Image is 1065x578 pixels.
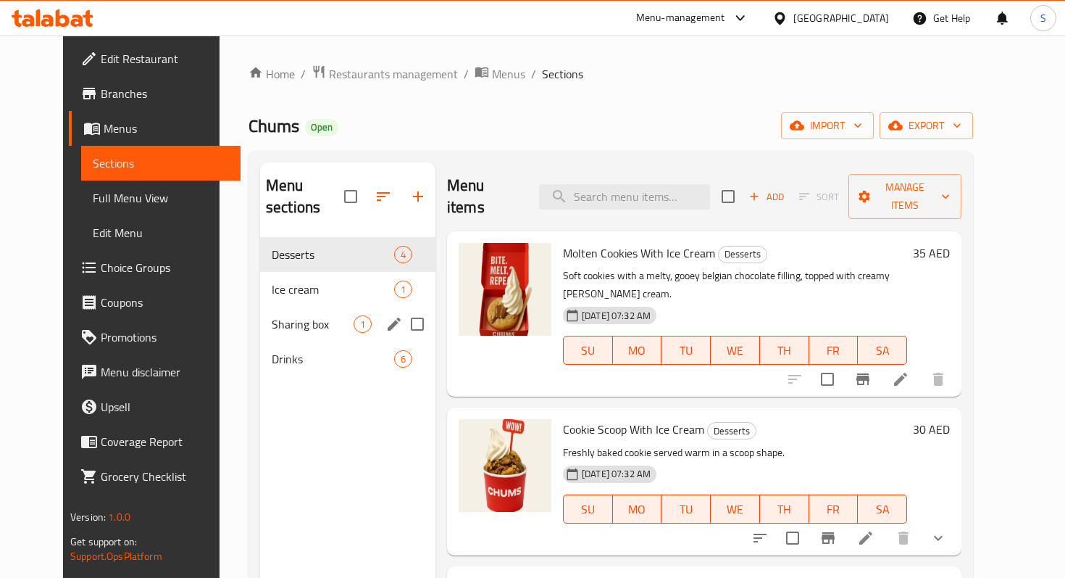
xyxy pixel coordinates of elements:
button: SA [858,495,907,524]
div: [GEOGRAPHIC_DATA] [793,10,889,26]
span: Sort sections [366,179,401,214]
span: Select section first [790,186,848,208]
button: edit [383,313,405,335]
a: Full Menu View [81,181,241,215]
button: Branch-specific-item [845,362,880,397]
span: Molten Cookies With Ice Cream [563,242,715,264]
span: Menu disclaimer [101,363,229,381]
button: FR [809,336,859,365]
span: Sections [542,65,583,83]
span: 6 [395,352,412,366]
div: Desserts4 [260,237,435,272]
span: Menus [492,65,525,83]
button: TH [760,336,809,365]
span: Add item [743,186,790,208]
div: items [394,281,412,298]
img: Molten Cookies With Ice Cream [459,243,551,336]
span: MO [619,499,656,520]
button: TU [661,336,711,365]
a: Menus [69,111,241,146]
span: import [793,117,862,135]
span: Coverage Report [101,433,229,450]
span: Select to update [777,523,808,553]
span: Select section [713,181,743,212]
span: FR [815,340,853,361]
div: Sharing box1edit [260,307,435,342]
span: [DATE] 07:32 AM [576,467,656,481]
a: Branches [69,76,241,111]
span: Cookie Scoop With Ice Cream [563,418,704,440]
input: search [539,184,710,210]
span: Full Menu View [93,189,229,207]
p: Soft cookies with a melty, gooey belgian chocolate filling, topped with creamy [PERSON_NAME] cream. [563,267,907,303]
span: Ice cream [272,281,394,298]
span: SU [569,340,607,361]
div: Desserts [707,422,756,439]
img: Cookie Scoop With Ice Cream [459,419,551,512]
span: export [891,117,961,135]
button: MO [613,336,662,365]
span: Select to update [812,364,843,395]
span: Sections [93,154,229,172]
button: export [880,112,973,139]
button: WE [711,495,760,524]
button: SA [858,336,907,365]
a: Promotions [69,320,241,355]
span: Sharing box [272,315,354,333]
button: Branch-specific-item [811,521,845,556]
a: Sections [81,146,241,181]
svg: Show Choices [930,529,947,547]
span: Add [747,189,786,205]
span: Branches [101,85,229,102]
button: WE [711,336,760,365]
span: Desserts [719,246,767,263]
span: SU [569,499,607,520]
button: MO [613,495,662,524]
span: Manage items [860,178,950,215]
span: S [1040,10,1046,26]
button: SU [563,336,613,365]
span: Edit Restaurant [101,50,229,67]
a: Menus [475,65,525,83]
div: items [394,350,412,368]
button: sort-choices [743,521,777,556]
h2: Menu sections [266,175,344,218]
span: WE [717,340,754,361]
span: [DATE] 07:32 AM [576,309,656,323]
a: Restaurants management [312,65,458,83]
li: / [464,65,469,83]
button: TU [661,495,711,524]
a: Edit menu item [892,371,909,388]
span: 1 [395,283,412,297]
nav: Menu sections [260,231,435,382]
h2: Menu items [447,175,522,218]
span: Grocery Checklist [101,468,229,485]
div: Ice cream1 [260,272,435,307]
div: Open [305,119,338,136]
span: Menus [104,120,229,137]
span: TH [766,499,803,520]
span: Select all sections [335,181,366,212]
span: Upsell [101,398,229,416]
span: MO [619,340,656,361]
a: Coverage Report [69,424,241,459]
span: Desserts [708,423,756,439]
span: SA [864,340,901,361]
button: Add section [401,179,435,214]
span: TH [766,340,803,361]
a: Coupons [69,285,241,320]
button: TH [760,495,809,524]
div: Drinks [272,350,394,368]
span: WE [717,499,754,520]
div: Drinks6 [260,342,435,376]
a: Grocery Checklist [69,459,241,494]
div: items [394,246,412,263]
button: delete [921,362,956,397]
div: Desserts [272,246,394,263]
a: Choice Groups [69,250,241,285]
span: 1.0.0 [108,508,130,527]
button: Manage items [848,174,961,219]
span: Open [305,121,338,133]
span: Get support on: [70,532,137,551]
